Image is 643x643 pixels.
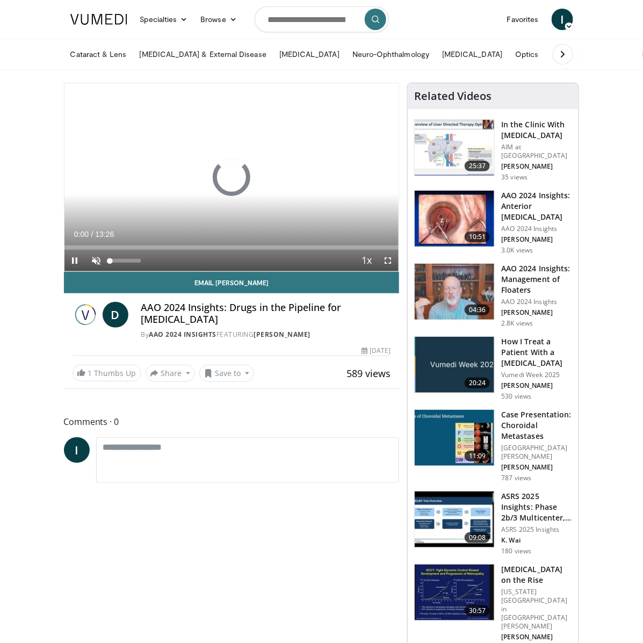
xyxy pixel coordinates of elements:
img: 79b7ca61-ab04-43f8-89ee-10b6a48a0462.150x105_q85_crop-smart_upscale.jpg [415,120,494,176]
span: 10:51 [465,232,490,242]
span: 09:08 [465,532,490,543]
a: Email [PERSON_NAME] [64,272,400,293]
span: 589 views [346,367,391,380]
p: AAO 2024 Insights [501,225,572,233]
a: Favorites [501,9,545,30]
span: 11:09 [465,451,490,461]
a: 20:24 How I Treat a Patient With a [MEDICAL_DATA] Vumedi Week 2025 [PERSON_NAME] 530 views [414,336,572,401]
p: [GEOGRAPHIC_DATA][PERSON_NAME] [501,444,572,461]
h4: AAO 2024 Insights: Drugs in the Pipeline for [MEDICAL_DATA] [141,302,391,325]
span: 1 [88,368,92,378]
h3: How I Treat a Patient With a [MEDICAL_DATA] [501,336,572,369]
a: 1 Thumbs Up [73,365,141,381]
button: Playback Rate [356,250,377,271]
img: fd942f01-32bb-45af-b226-b96b538a46e6.150x105_q85_crop-smart_upscale.jpg [415,191,494,247]
img: 9cedd946-ce28-4f52-ae10-6f6d7f6f31c7.150x105_q85_crop-smart_upscale.jpg [415,410,494,466]
span: 20:24 [465,378,490,388]
p: [PERSON_NAME] [501,235,572,244]
img: 02d29458-18ce-4e7f-be78-7423ab9bdffd.jpg.150x105_q85_crop-smart_upscale.jpg [415,337,494,393]
h3: In the Clinic With [MEDICAL_DATA] [501,119,572,141]
img: 5ecb1300-18cb-4c0f-a8aa-cdae21dd4259.150x105_q85_crop-smart_upscale.jpg [415,492,494,547]
p: 530 views [501,392,531,401]
a: I [64,437,90,463]
p: AIM at [GEOGRAPHIC_DATA] [501,143,572,160]
a: [PERSON_NAME] [254,330,311,339]
span: / [91,230,93,239]
button: Fullscreen [377,250,399,271]
a: AAO 2024 Insights [149,330,217,339]
a: [MEDICAL_DATA] & External Disease [133,44,273,65]
p: 2.8K views [501,319,533,328]
p: [PERSON_NAME] [501,162,572,171]
span: 30:57 [465,605,490,616]
span: 04:36 [465,305,490,315]
a: Neuro-Ophthalmology [346,44,436,65]
a: Browse [194,9,243,30]
p: Vumedi Week 2025 [501,371,572,379]
div: By FEATURING [141,330,391,339]
span: 25:37 [465,161,490,171]
p: 787 views [501,474,531,482]
p: [US_STATE][GEOGRAPHIC_DATA] in [GEOGRAPHIC_DATA][PERSON_NAME] [501,588,572,631]
img: VuMedi Logo [70,14,127,25]
p: 3.0K views [501,246,533,255]
a: 04:36 AAO 2024 Insights: Management of Floaters AAO 2024 Insights [PERSON_NAME] 2.8K views [414,263,572,328]
button: Unmute [86,250,107,271]
p: [PERSON_NAME] [501,633,572,641]
span: 0:00 [74,230,89,239]
p: AAO 2024 Insights [501,298,572,306]
img: AAO 2024 Insights [73,302,98,328]
button: Pause [64,250,86,271]
a: 25:37 In the Clinic With [MEDICAL_DATA] AIM at [GEOGRAPHIC_DATA] [PERSON_NAME] 35 views [414,119,572,182]
a: Specialties [134,9,194,30]
p: ASRS 2025 Insights [501,525,572,534]
img: 4ce8c11a-29c2-4c44-a801-4e6d49003971.150x105_q85_crop-smart_upscale.jpg [415,565,494,620]
video-js: Video Player [64,83,399,271]
a: Cataract & Lens [64,44,133,65]
h3: Case Presentation: Choroidal Metastases [501,409,572,442]
p: 180 views [501,547,531,555]
div: [DATE] [362,346,391,356]
a: I [552,9,573,30]
p: [PERSON_NAME] [501,463,572,472]
h3: [MEDICAL_DATA] on the Rise [501,564,572,586]
a: [MEDICAL_DATA] [273,44,346,65]
img: 8e655e61-78ac-4b3e-a4e7-f43113671c25.150x105_q85_crop-smart_upscale.jpg [415,264,494,320]
a: 11:09 Case Presentation: Choroidal Metastases [GEOGRAPHIC_DATA][PERSON_NAME] [PERSON_NAME] 787 views [414,409,572,482]
h4: Related Videos [414,90,492,103]
a: [MEDICAL_DATA] [436,44,509,65]
p: [PERSON_NAME] [501,308,572,317]
a: 09:08 ASRS 2025 Insights: Phase 2b/3 Multicenter, Randomized, Double-[PERSON_NAME]… ASRS 2025 Ins... [414,491,572,555]
button: Save to [199,365,254,382]
button: Share [146,365,196,382]
h3: AAO 2024 Insights: Management of Floaters [501,263,572,295]
h3: ASRS 2025 Insights: Phase 2b/3 Multicenter, Randomized, Double-[PERSON_NAME]… [501,491,572,523]
h3: AAO 2024 Insights: Anterior [MEDICAL_DATA] [501,190,572,222]
span: Comments 0 [64,415,400,429]
div: Volume Level [110,259,141,263]
a: 10:51 AAO 2024 Insights: Anterior [MEDICAL_DATA] AAO 2024 Insights [PERSON_NAME] 3.0K views [414,190,572,255]
p: K. Wai [501,536,572,545]
span: 13:26 [95,230,114,239]
input: Search topics, interventions [255,6,389,32]
div: Progress Bar [64,245,399,250]
a: Optics [509,44,545,65]
p: [PERSON_NAME] [501,381,572,390]
p: 35 views [501,173,528,182]
a: D [103,302,128,328]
